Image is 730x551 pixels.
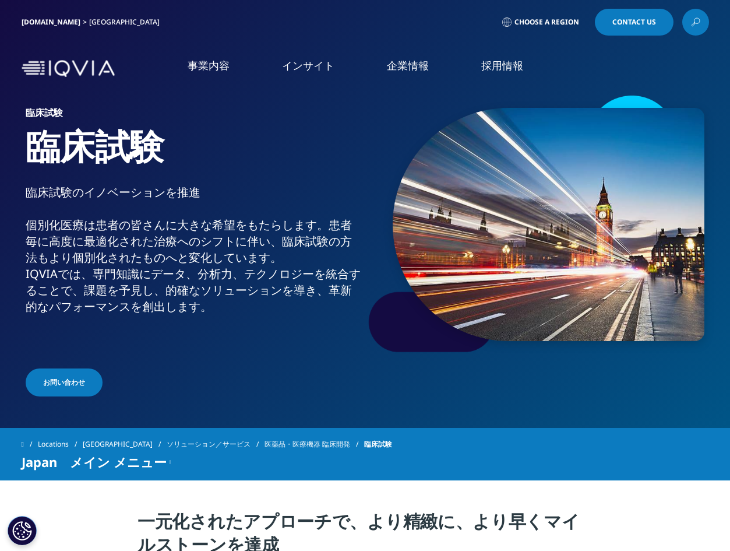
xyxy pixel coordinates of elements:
a: [DOMAIN_NAME] [22,17,80,27]
span: お問い合わせ [43,377,85,388]
a: お問い合わせ [26,368,103,396]
a: 事業内容 [188,58,230,73]
a: Contact Us [595,9,673,36]
img: 902_light-trails-on-road-in-london-city-at-night.jpg [393,108,704,341]
span: Contact Us [612,19,656,26]
a: [GEOGRAPHIC_DATA] [83,434,167,455]
div: 臨床試験のイノベーションを推進 個別化医療は患者の皆さんに大きな希望をもたらします。患者毎に高度に最適化された治療へのシフトに伴い、臨床試験の方法もより個別化されたものへと変化しています。 IQ... [26,184,361,348]
nav: Primary [119,41,709,96]
button: Cookie 設定 [8,516,37,545]
span: 臨床試験 [364,434,392,455]
a: 企業情報 [387,58,429,73]
a: ソリューション／サービス [167,434,265,455]
a: インサイト [282,58,334,73]
span: Japan メイン メニュー [22,455,167,469]
span: Choose a Region [514,17,579,27]
h1: 臨床試験 [26,124,361,184]
div: [GEOGRAPHIC_DATA] [89,17,164,27]
a: 採用情報 [481,58,523,73]
a: 医薬品・医療機器 臨床開発 [265,434,364,455]
a: Locations [38,434,83,455]
h6: 臨床試験 [26,108,361,124]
